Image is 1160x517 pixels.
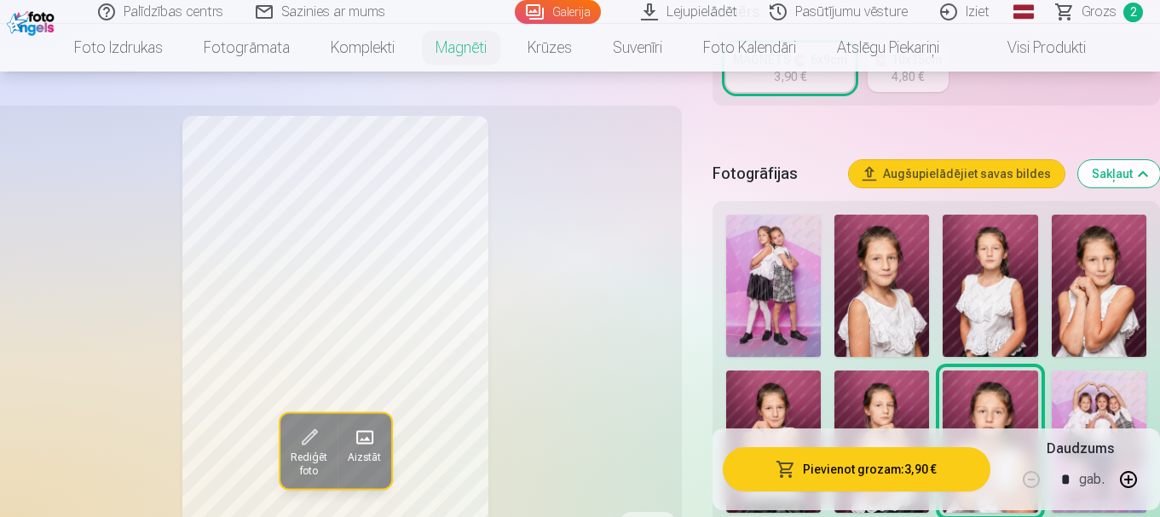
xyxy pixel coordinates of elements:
[683,24,817,72] a: Foto kalendāri
[291,451,327,479] span: Rediģēt foto
[183,24,310,72] a: Fotogrāmata
[415,24,507,72] a: Magnēti
[54,24,183,72] a: Foto izdrukas
[817,24,960,72] a: Atslēgu piekariņi
[1123,3,1143,22] span: 2
[1082,2,1117,22] span: Grozs
[1078,160,1160,187] button: Sakļaut
[723,447,990,491] button: Pievienot grozam:3,90 €
[592,24,683,72] a: Suvenīri
[960,24,1106,72] a: Visi produkti
[280,414,338,489] button: Rediģēt foto
[338,414,391,489] button: Aizstāt
[1047,439,1114,459] h5: Daudzums
[507,24,592,72] a: Krūzes
[1079,459,1105,500] div: gab.
[892,68,924,85] div: 4,80 €
[713,162,835,186] h5: Fotogrāfijas
[7,7,59,36] img: /fa1
[849,160,1065,187] button: Augšupielādējiet savas bildes
[310,24,415,72] a: Komplekti
[774,68,806,85] div: 3,90 €
[348,451,381,465] span: Aizstāt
